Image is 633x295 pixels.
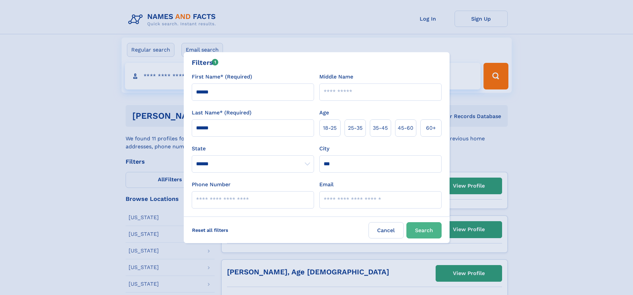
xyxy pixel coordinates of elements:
span: 60+ [426,124,436,132]
label: Middle Name [319,73,353,81]
label: Phone Number [192,181,231,189]
label: Email [319,181,334,189]
label: First Name* (Required) [192,73,252,81]
label: Last Name* (Required) [192,109,252,117]
label: Age [319,109,329,117]
label: Cancel [369,222,404,238]
span: 35‑45 [373,124,388,132]
button: Search [406,222,442,238]
span: 18‑25 [323,124,337,132]
label: Reset all filters [188,222,233,238]
span: 25‑35 [348,124,363,132]
span: 45‑60 [398,124,413,132]
label: State [192,145,314,153]
div: Filters [192,58,219,68]
label: City [319,145,329,153]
